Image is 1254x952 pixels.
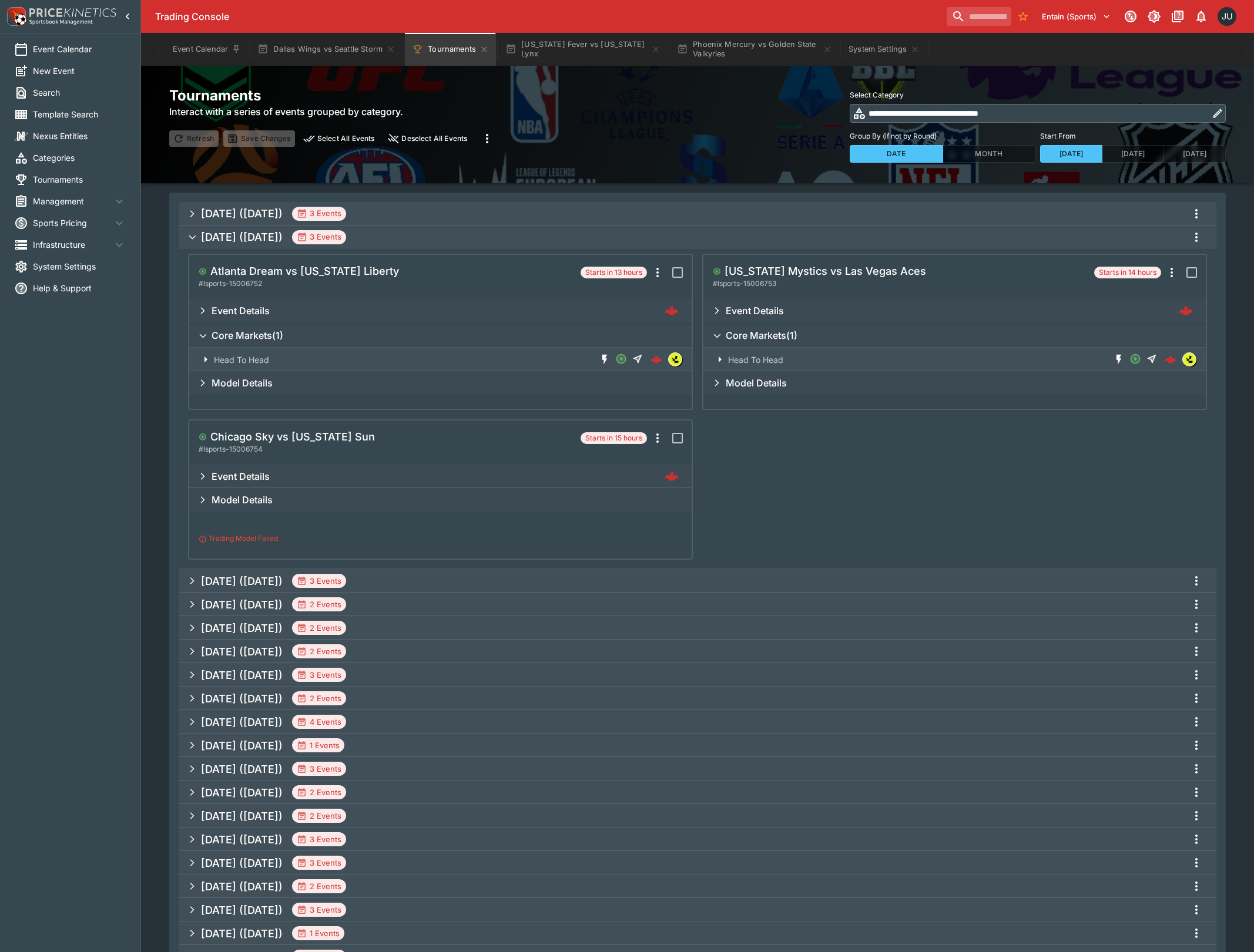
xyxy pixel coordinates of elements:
h6: Model Details [212,377,273,389]
button: [DATE] ([DATE])2 Eventsmore [179,616,1216,640]
h2: Tournaments [169,86,498,105]
button: more [1186,876,1207,897]
span: Starts in 15 hours [581,432,647,444]
svg: Open [713,267,721,275]
button: more [1161,262,1182,283]
img: logo-cerberus--red.svg [665,304,679,318]
div: 2 Events [297,787,341,799]
button: Expand [189,488,692,512]
label: Select Category [850,86,1226,104]
svg: SGM [598,354,612,365]
button: more [1186,594,1207,615]
button: [DATE] ([DATE])3 Eventsmore [179,851,1216,874]
span: Nexus Entities [33,130,126,142]
button: [DATE] [1102,145,1164,163]
button: [DATE] ([DATE])1 Eventsmore [179,921,1216,945]
span: [missing translation: 'screens.event.pricing.market.type.BettingOpen'] [1128,353,1142,366]
button: more [1186,203,1207,224]
img: Sportsbook Management [29,19,93,25]
button: Select Tenant [1035,7,1118,26]
button: Expand [189,465,692,488]
div: 3 Events [297,231,341,243]
button: [DATE] ([DATE])2 Eventsmore [179,874,1216,898]
h5: [DATE] ([DATE]) [201,762,283,776]
span: Starts in 14 hours [1094,267,1161,278]
button: more [1186,711,1207,732]
button: more [1186,617,1207,638]
h5: [US_STATE] Mystics vs Las Vegas Aces [725,264,926,278]
div: lsports [668,352,682,366]
h6: Event Details [212,305,270,317]
button: close [384,130,472,147]
h6: Event Details [212,470,270,483]
span: Tournaments [33,173,126,186]
span: Management [33,195,112,207]
h6: Core Markets ( 1 ) [212,329,283,342]
button: more [1186,570,1207,591]
a: 22decf02-7dbe-493f-9615-82856b415f87 [1175,300,1196,321]
button: more [1186,664,1207,685]
h5: [DATE] ([DATE]) [201,903,283,917]
div: 3 Events [297,670,341,681]
span: Template Search [33,108,126,120]
span: # lsports-15006754 [199,443,263,455]
div: 1 Events [297,928,340,940]
button: [DATE] ([DATE])3 Eventsmore [179,757,1216,781]
svg: Open [614,353,628,365]
a: db50d116-ea53-4cf5-b801-6333ba370f12 [1161,350,1180,369]
button: Documentation [1167,6,1188,27]
label: Start From [1040,127,1226,145]
button: more [1186,227,1207,248]
h5: [DATE] ([DATE]) [201,692,283,705]
span: Categories [33,152,126,164]
h5: Chicago Sky vs [US_STATE] Sun [210,430,375,443]
div: e5713414-49e6-40b0-ae87-4f8697b8d7c8 [665,304,679,318]
button: preview [300,130,380,147]
span: Straight [1145,353,1159,366]
button: [DATE] ([DATE])3 Eventsmore [179,898,1216,921]
div: Group By (if not by Round) [850,145,1035,163]
img: PriceKinetics Logo [4,5,27,28]
div: 4 Events [297,716,341,728]
div: 2 Events [297,623,341,634]
button: [DATE] [1164,145,1226,163]
h5: [DATE] ([DATE]) [201,739,283,752]
button: [DATE] ([DATE])3 Eventsmore [179,569,1216,593]
div: 2 Events [297,599,341,611]
button: [DATE] ([DATE])1 Eventsmore [179,734,1216,757]
button: more [1186,641,1207,662]
button: more [1186,782,1207,803]
span: Help & Support [33,282,126,294]
h5: [DATE] ([DATE]) [201,621,283,635]
h5: [DATE] ([DATE]) [201,645,283,658]
button: more [647,428,668,449]
button: [DATE] ([DATE])2 Eventsmore [179,640,1216,663]
svg: Open [199,267,207,275]
button: Expand [703,299,1206,322]
span: New Event [33,65,126,77]
button: more [477,128,498,149]
button: more [1186,899,1207,920]
div: Trading Console [155,11,942,23]
div: lsports [1182,352,1196,366]
span: Infrastructure [33,238,112,251]
div: 22decf02-7dbe-493f-9615-82856b415f87 [1179,304,1193,318]
span: Trading Model Failed [199,534,278,543]
img: logo-cerberus--red.svg [1165,354,1176,365]
h5: [DATE] ([DATE]) [201,856,283,870]
img: logo-cerberus--red.svg [651,354,662,365]
a: 9347e354-9aed-4711-911e-94981a8961e4 [647,350,666,369]
a: e5713414-49e6-40b0-ae87-4f8697b8d7c8 [661,300,682,321]
button: [DATE] ([DATE])3 Eventsmore [179,226,1216,249]
button: Expand [703,371,1206,395]
button: Expand [189,371,692,395]
button: more [647,262,668,283]
button: No Bookmarks [1014,7,1032,26]
div: 3 Events [297,208,341,220]
button: Notifications [1191,6,1212,27]
div: 3 Events [297,834,341,846]
button: [DATE] ([DATE])3 Eventsmore [179,202,1216,226]
h5: Atlanta Dream vs [US_STATE] Liberty [210,264,399,278]
button: Toggle light/dark mode [1144,6,1165,27]
h6: Core Markets ( 1 ) [726,329,797,342]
